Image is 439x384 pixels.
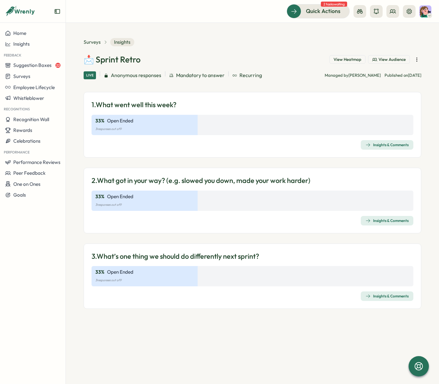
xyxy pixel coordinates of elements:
[287,4,350,18] button: Quick Actions
[54,8,60,15] button: Expand sidebar
[361,216,413,225] button: Insights & Comments
[84,71,96,79] div: Live
[13,116,49,122] span: Recognition Wall
[95,269,105,276] p: 33 %
[368,55,410,64] button: View Audience
[84,54,141,65] h1: 📩 Sprint Retro
[95,117,105,124] p: 33 %
[366,294,409,299] div: Insights & Comments
[13,181,41,187] span: One on Ones
[92,100,176,110] p: 1. What went well this week?
[13,41,30,47] span: Insights
[110,38,134,46] span: Insights
[325,73,381,78] p: Managed by
[107,193,133,200] p: Open Ended
[13,192,26,198] span: Goals
[107,269,133,276] p: Open Ended
[13,62,52,68] span: Suggestion Boxes
[13,95,44,101] span: Whistleblower
[13,127,32,133] span: Rewards
[95,126,410,133] p: 3 responses out of 9
[13,73,30,79] span: Surveys
[13,30,26,36] span: Home
[408,73,421,78] span: [DATE]
[84,39,101,46] a: Surveys
[92,176,310,185] p: 2. What got in your way? (e.g. slowed you down, made your work harder)
[348,73,381,78] span: [PERSON_NAME]
[13,84,55,90] span: Employee Lifecycle
[95,277,410,284] p: 3 responses out of 9
[111,71,161,79] span: Anonymous responses
[92,251,259,261] p: 3. What’s one thing we should do differently next sprint?
[176,71,225,79] span: Mandatory to answer
[239,71,262,79] span: Recurring
[385,73,421,78] p: Published on
[95,201,410,208] p: 3 responses out of 9
[366,142,409,147] div: Insights & Comments
[13,170,46,176] span: Peer Feedback
[321,2,347,7] span: 2 tasks waiting
[361,291,413,301] button: Insights & Comments
[361,140,413,150] button: Insights & Comments
[379,57,406,62] span: View Audience
[13,159,60,165] span: Performance Reviews
[334,57,361,62] span: View Heatmap
[107,117,133,124] p: Open Ended
[13,138,41,144] span: Celebrations
[329,55,366,64] button: View Heatmap
[95,193,105,200] p: 33 %
[55,63,60,68] span: 22
[366,218,409,223] div: Insights & Comments
[419,5,431,17] img: Annie Wilson
[306,7,340,15] span: Quick Actions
